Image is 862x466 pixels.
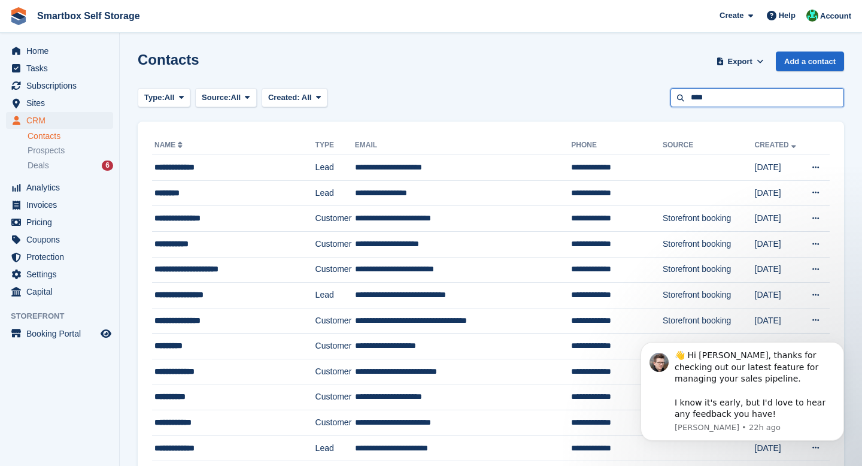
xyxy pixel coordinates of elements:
[6,249,113,265] a: menu
[26,179,98,196] span: Analytics
[302,93,312,102] span: All
[315,435,355,461] td: Lead
[195,88,257,108] button: Source: All
[315,180,355,206] td: Lead
[755,206,803,232] td: [DATE]
[268,93,300,102] span: Created:
[720,10,743,22] span: Create
[99,326,113,341] a: Preview store
[315,283,355,308] td: Lead
[315,155,355,181] td: Lead
[663,257,755,283] td: Storefront booking
[755,141,799,149] a: Created
[10,7,28,25] img: stora-icon-8386f47178a22dfd0bd8f6a31ec36ba5ce8667c1dd55bd0f319d3a0aa187defe.svg
[623,324,862,460] iframe: Intercom notifications message
[663,206,755,232] td: Storefront booking
[11,310,119,322] span: Storefront
[28,159,113,172] a: Deals 6
[755,257,803,283] td: [DATE]
[202,92,230,104] span: Source:
[755,180,803,206] td: [DATE]
[315,231,355,257] td: Customer
[32,6,145,26] a: Smartbox Self Storage
[26,266,98,283] span: Settings
[26,196,98,213] span: Invoices
[102,161,113,171] div: 6
[28,131,113,142] a: Contacts
[6,325,113,342] a: menu
[663,136,755,155] th: Source
[755,308,803,334] td: [DATE]
[144,92,165,104] span: Type:
[315,334,355,359] td: Customer
[315,410,355,436] td: Customer
[315,206,355,232] td: Customer
[26,60,98,77] span: Tasks
[776,52,844,71] a: Add a contact
[6,95,113,111] a: menu
[154,141,185,149] a: Name
[355,136,572,155] th: Email
[806,10,818,22] img: Elinor Shepherd
[6,196,113,213] a: menu
[315,308,355,334] td: Customer
[6,283,113,300] a: menu
[6,77,113,94] a: menu
[26,77,98,94] span: Subscriptions
[26,231,98,248] span: Coupons
[663,283,755,308] td: Storefront booking
[6,43,113,59] a: menu
[138,52,199,68] h1: Contacts
[6,60,113,77] a: menu
[315,136,355,155] th: Type
[26,283,98,300] span: Capital
[231,92,241,104] span: All
[28,160,49,171] span: Deals
[755,231,803,257] td: [DATE]
[262,88,327,108] button: Created: All
[165,92,175,104] span: All
[6,214,113,231] a: menu
[138,88,190,108] button: Type: All
[26,249,98,265] span: Protection
[28,145,65,156] span: Prospects
[26,214,98,231] span: Pricing
[26,43,98,59] span: Home
[315,257,355,283] td: Customer
[820,10,851,22] span: Account
[26,95,98,111] span: Sites
[26,325,98,342] span: Booking Portal
[755,283,803,308] td: [DATE]
[26,112,98,129] span: CRM
[714,52,766,71] button: Export
[6,179,113,196] a: menu
[663,231,755,257] td: Storefront booking
[315,359,355,385] td: Customer
[779,10,796,22] span: Help
[6,266,113,283] a: menu
[315,385,355,410] td: Customer
[755,155,803,181] td: [DATE]
[728,56,752,68] span: Export
[6,231,113,248] a: menu
[6,112,113,129] a: menu
[28,144,113,157] a: Prospects
[663,308,755,334] td: Storefront booking
[571,136,663,155] th: Phone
